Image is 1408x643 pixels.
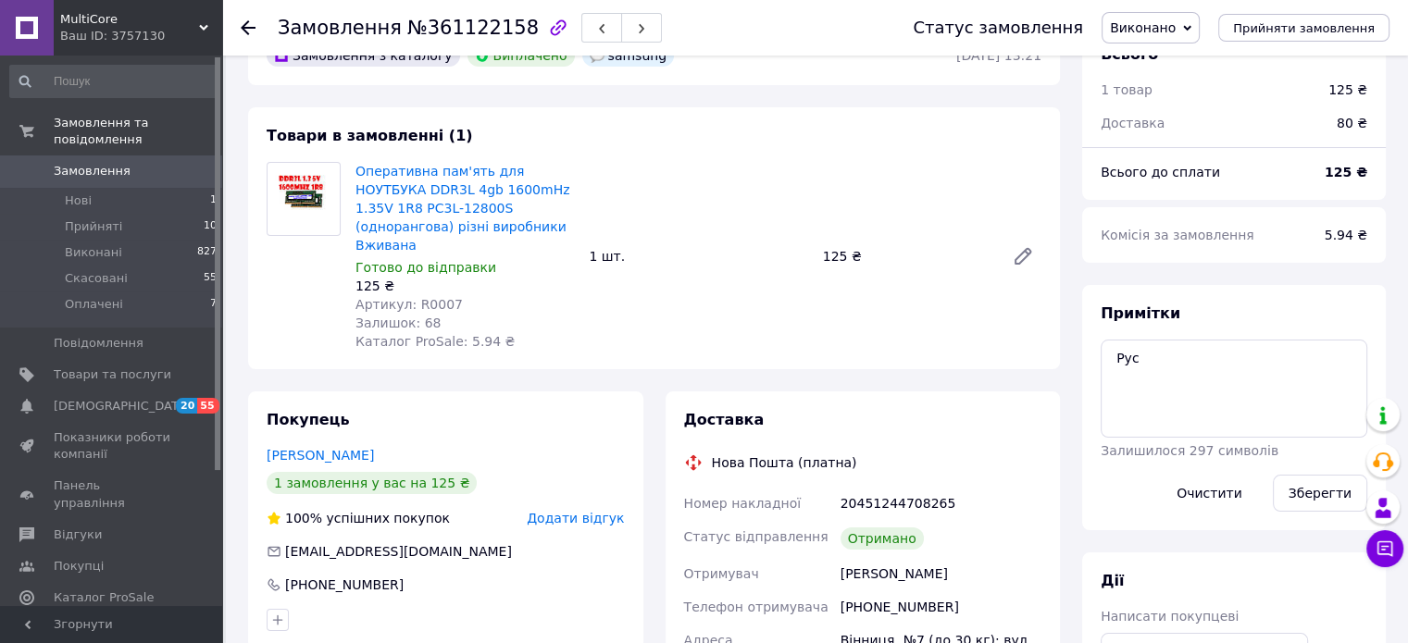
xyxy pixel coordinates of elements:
div: Виплачено [467,44,575,67]
time: [DATE] 13:21 [956,48,1041,63]
span: 7 [210,296,217,313]
div: Ваш ID: 3757130 [60,28,222,44]
div: 125 ₴ [355,277,574,295]
textarea: Рус [1101,340,1367,438]
div: Нова Пошта (платна) [707,453,862,472]
button: Зберегти [1273,475,1367,512]
a: Редагувати [1004,238,1041,275]
span: Оплачені [65,296,123,313]
span: 55 [204,270,217,287]
span: Нові [65,192,92,209]
span: Статус відправлення [684,529,829,544]
button: Чат з покупцем [1366,530,1403,567]
div: 20451244708265 [837,487,1045,520]
span: Дії [1101,572,1124,589]
span: Відгуки [54,526,102,543]
span: [DEMOGRAPHIC_DATA] [54,398,191,414]
span: Замовлення та повідомлення [54,115,222,148]
span: 1 товар [1101,82,1153,97]
span: Покупці [54,558,104,575]
div: Отримано [841,527,924,550]
div: успішних покупок [267,509,450,527]
span: 5.94 ₴ [1325,228,1367,242]
span: Покупець [267,411,350,428]
span: Доставка [684,411,765,428]
button: Очистити [1161,475,1258,512]
span: Комісія за замовлення [1101,228,1254,242]
span: Телефон отримувача [684,600,829,614]
div: [PHONE_NUMBER] [283,575,405,594]
span: Скасовані [65,270,128,287]
span: 20 [176,398,197,414]
button: Прийняти замовлення [1218,14,1389,42]
span: Написати покупцеві [1101,609,1239,624]
span: Отримувач [684,566,759,581]
span: Артикул: R0007 [355,297,463,312]
span: Всього до сплати [1101,165,1220,179]
div: 1 шт. [581,243,815,269]
span: [EMAIL_ADDRESS][DOMAIN_NAME] [285,544,512,559]
a: Оперативна пам'ять для НОУТБУКА DDR3L 4gb 1600mHz 1.35V 1R8 PC3L-12800S (однорангова) різні вироб... [355,164,569,253]
span: 10 [204,218,217,235]
a: [PERSON_NAME] [267,448,374,463]
span: №361122158 [407,17,539,39]
span: Номер накладної [684,496,802,511]
span: Виконано [1110,20,1176,35]
span: Товари та послуги [54,366,171,383]
span: Замовлення [54,163,131,179]
span: Каталог ProSale [54,589,154,606]
b: 125 ₴ [1325,165,1367,179]
span: Готово до відправки [355,260,496,275]
div: Статус замовлення [913,19,1083,37]
div: 125 ₴ [1328,80,1367,99]
span: Замовлення [278,17,402,39]
div: [PERSON_NAME] [837,557,1045,590]
div: samsung [582,44,674,67]
span: Повідомлення [54,335,143,352]
span: MultiCore [60,11,199,28]
span: Панель управління [54,477,171,511]
input: Пошук [9,65,218,98]
span: Додати відгук [527,511,624,526]
span: Товари в замовленні (1) [267,127,473,144]
img: :speech_balloon: [590,48,604,63]
div: [PHONE_NUMBER] [837,590,1045,624]
span: Залишилося 297 символів [1101,443,1278,458]
span: Прийняти замовлення [1233,21,1375,35]
span: Каталог ProSale: 5.94 ₴ [355,334,515,349]
span: Виконані [65,244,122,261]
div: 125 ₴ [816,243,997,269]
span: 827 [197,244,217,261]
span: 55 [197,398,218,414]
span: Прийняті [65,218,122,235]
span: 100% [285,511,322,526]
div: Замовлення з каталогу [267,44,460,67]
span: Примітки [1101,304,1180,322]
span: Доставка [1101,116,1165,130]
img: Оперативна пам'ять для НОУТБУКА DDR3L 4gb 1600mHz 1.35V 1R8 PC3L-12800S (однорангова) різні вироб... [268,175,340,222]
div: 1 замовлення у вас на 125 ₴ [267,472,477,494]
div: Повернутися назад [241,19,255,37]
span: Показники роботи компанії [54,429,171,463]
span: Залишок: 68 [355,315,441,330]
div: 80 ₴ [1326,103,1378,143]
span: 1 [210,192,217,209]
